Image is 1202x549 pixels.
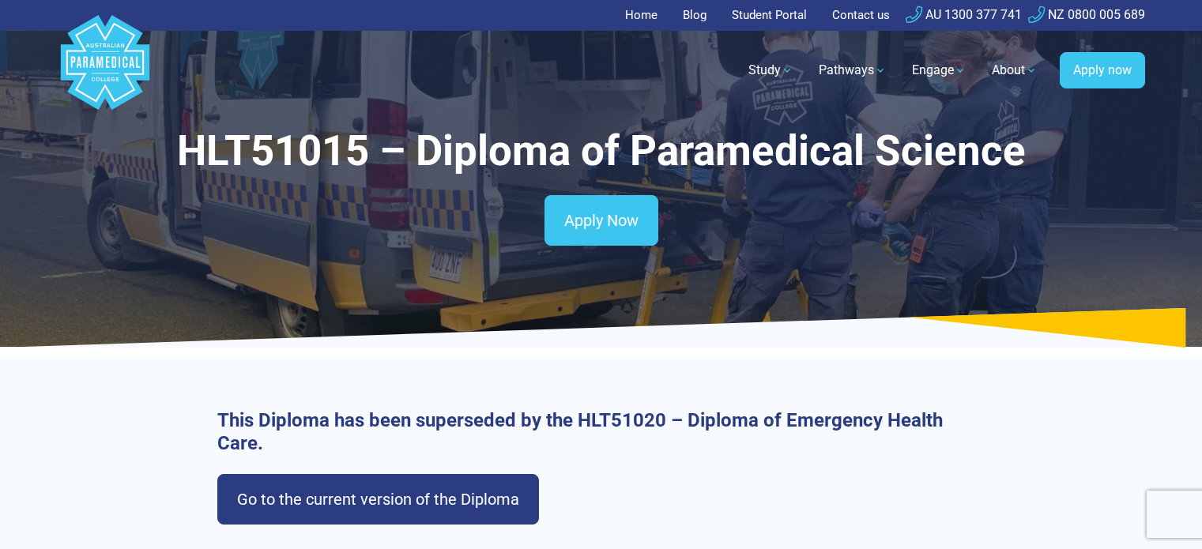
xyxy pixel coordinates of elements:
h3: This Diploma has been superseded by the HLT51020 – Diploma of Emergency Health Care. [217,409,985,455]
a: Pathways [809,48,896,92]
a: Australian Paramedical College [58,31,153,111]
a: AU 1300 377 741 [906,7,1022,22]
a: Engage [902,48,976,92]
a: NZ 0800 005 689 [1028,7,1145,22]
a: Go to the current version of the Diploma [217,474,539,525]
a: Study [739,48,803,92]
a: Apply Now [544,195,658,246]
h1: HLT51015 – Diploma of Paramedical Science [139,126,1064,176]
a: Apply now [1060,52,1145,88]
a: About [982,48,1047,92]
